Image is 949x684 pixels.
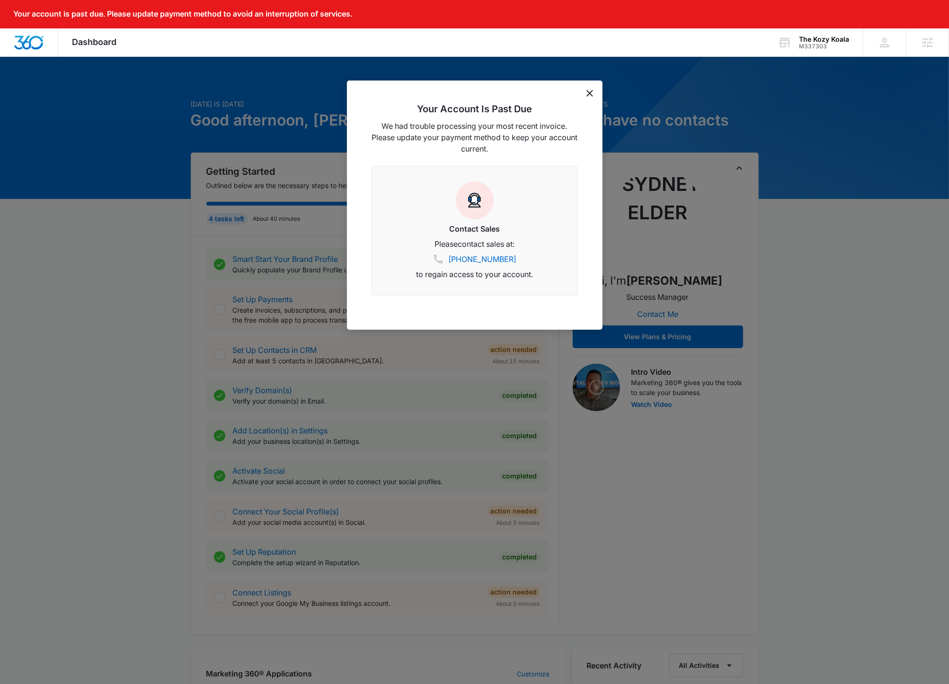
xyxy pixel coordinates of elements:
[586,90,593,97] button: dismiss this dialog
[383,223,566,234] h3: Contact Sales
[383,238,566,280] p: Please contact sales at: to regain access to your account.
[13,9,352,18] p: Your account is past due. Please update payment method to avoid an interruption of services.
[58,28,131,56] div: Dashboard
[449,253,517,265] a: [PHONE_NUMBER]
[372,103,578,115] h2: Your Account Is Past Due
[372,120,578,154] p: We had trouble processing your most recent invoice. Please update your payment method to keep you...
[799,43,849,50] div: account id
[799,36,849,43] div: account name
[72,37,117,47] span: Dashboard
